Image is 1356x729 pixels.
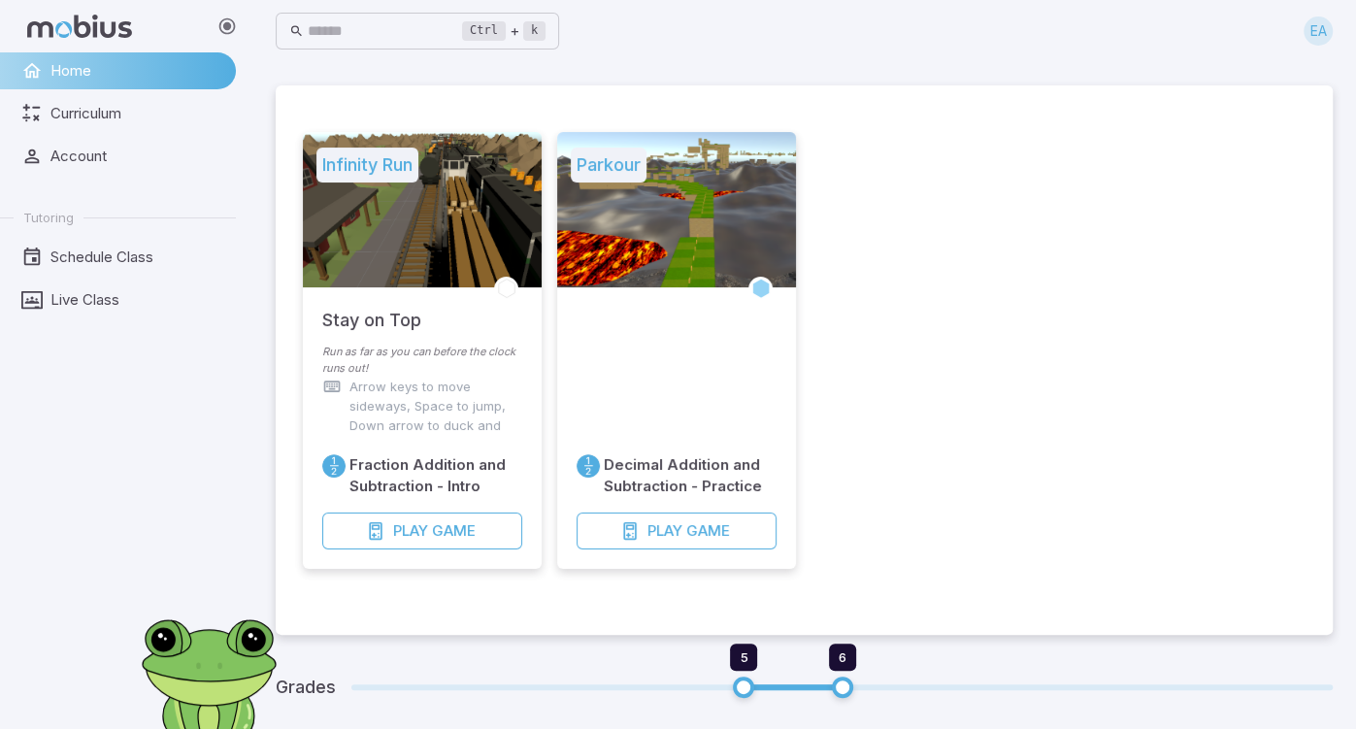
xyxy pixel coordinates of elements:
span: Account [50,146,222,167]
button: PlayGame [322,513,522,549]
div: + [462,19,546,43]
span: Play [647,520,682,542]
a: Fractions/Decimals [322,454,346,478]
p: Arrow keys to move sideways, Space to jump, Down arrow to duck and roll. [349,377,522,454]
span: Schedule Class [50,247,222,268]
a: Fractions/Decimals [577,454,600,478]
span: Curriculum [50,103,222,124]
p: Run as far as you can before the clock runs out! [322,344,522,377]
span: 5 [740,649,747,665]
h6: Decimal Addition and Subtraction - Practice [604,454,777,497]
button: PlayGame [577,513,777,549]
span: Live Class [50,289,222,311]
h5: Stay on Top [322,287,421,334]
h5: Parkour [571,148,646,182]
div: EA [1304,17,1333,46]
kbd: k [523,21,546,41]
span: Play [393,520,428,542]
span: 6 [839,649,846,665]
span: Game [432,520,476,542]
kbd: Ctrl [462,21,506,41]
span: Tutoring [23,209,74,226]
h6: Fraction Addition and Subtraction - Intro [349,454,522,497]
span: Game [686,520,730,542]
span: Home [50,60,222,82]
h5: Infinity Run [316,148,418,182]
h5: Grades [276,674,336,701]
